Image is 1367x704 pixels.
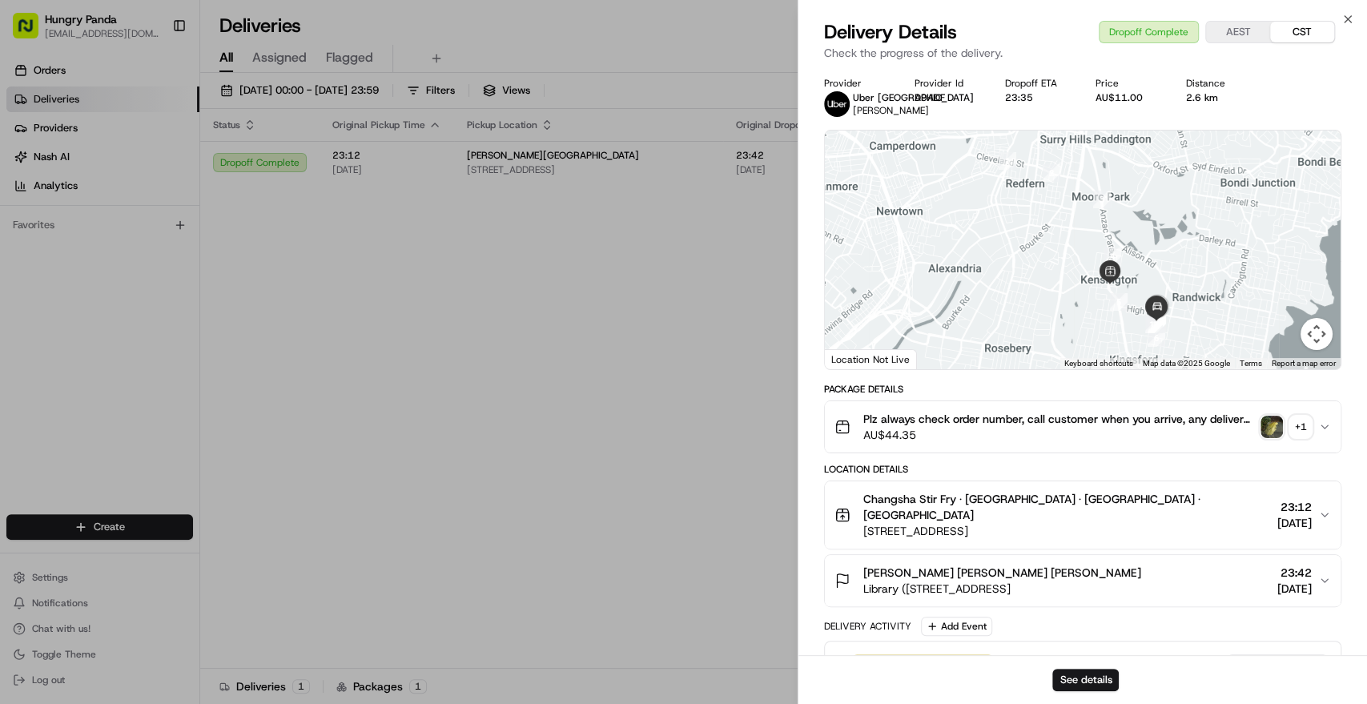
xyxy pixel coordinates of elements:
[1277,499,1312,515] span: 23:12
[1145,316,1163,333] div: 11
[1110,293,1128,311] div: 5
[863,427,1254,443] span: AU$44.35
[248,205,291,224] button: See all
[1096,91,1160,104] div: AU$11.00
[825,555,1341,606] button: [PERSON_NAME] [PERSON_NAME] [PERSON_NAME]Library ([STREET_ADDRESS]23:42[DATE]
[824,383,1341,396] div: Package Details
[72,169,220,182] div: We're available if you need us!
[915,91,945,104] button: D9ADF
[829,348,882,369] a: Open this area in Google Maps (opens a new window)
[272,158,291,177] button: Start new chat
[1148,316,1165,333] div: 10
[1240,359,1262,368] a: Terms (opens in new tab)
[16,153,45,182] img: 1736555255976-a54dd68f-1ca7-489b-9aae-adbdc363a1c4
[32,249,45,262] img: 1736555255976-a54dd68f-1ca7-489b-9aae-adbdc363a1c4
[1104,247,1121,265] div: 4
[1043,164,1060,182] div: 2
[1148,329,1165,347] div: 6
[1270,22,1334,42] button: CST
[1005,91,1070,104] div: 23:35
[142,248,179,261] span: 8月19日
[1206,22,1270,42] button: AEST
[1186,91,1251,104] div: 2.6 km
[863,565,1141,581] span: [PERSON_NAME] [PERSON_NAME] [PERSON_NAME]
[915,77,979,90] div: Provider Id
[1272,359,1336,368] a: Report a map error
[1301,318,1333,350] button: Map camera controls
[159,397,194,409] span: Pylon
[824,91,850,117] img: uber-new-logo.jpeg
[1005,77,1070,90] div: Dropoff ETA
[1289,416,1312,438] div: + 1
[113,396,194,409] a: Powered byPylon
[1064,358,1133,369] button: Keyboard shortcuts
[34,153,62,182] img: 1753817452368-0c19585d-7be3-40d9-9a41-2dc781b3d1eb
[1143,359,1230,368] span: Map data ©2025 Google
[16,233,42,259] img: Bea Lacdao
[16,360,29,372] div: 📗
[1186,77,1251,90] div: Distance
[824,19,957,45] span: Delivery Details
[825,401,1341,453] button: Plz always check order number, call customer when you arrive, any delivery issues, Contact WhatsA...
[16,16,48,48] img: Nash
[863,523,1271,539] span: [STREET_ADDRESS]
[16,64,291,90] p: Welcome 👋
[863,581,1141,597] span: Library ([STREET_ADDRESS]
[1277,515,1312,531] span: [DATE]
[135,360,148,372] div: 💻
[824,45,1341,61] p: Check the progress of the delivery.
[72,153,263,169] div: Start new chat
[10,352,129,380] a: 📗Knowledge Base
[1052,669,1119,691] button: See details
[999,152,1016,170] div: 1
[863,491,1271,523] span: Changsha Stir Fry · [GEOGRAPHIC_DATA] · [GEOGRAPHIC_DATA] · [GEOGRAPHIC_DATA]
[824,620,911,633] div: Delivery Activity
[853,104,929,117] span: [PERSON_NAME]
[151,358,257,374] span: API Documentation
[32,358,123,374] span: Knowledge Base
[62,292,99,304] span: 8月15日
[1260,416,1312,438] button: photo_proof_of_pickup image+1
[16,208,107,221] div: Past conversations
[829,348,882,369] img: Google
[1277,565,1312,581] span: 23:42
[129,352,263,380] a: 💻API Documentation
[824,77,889,90] div: Provider
[1260,416,1283,438] img: photo_proof_of_pickup image
[863,411,1254,427] span: Plz always check order number, call customer when you arrive, any delivery issues, Contact WhatsA...
[1277,581,1312,597] span: [DATE]
[1093,191,1111,208] div: 3
[853,91,974,104] span: Uber [GEOGRAPHIC_DATA]
[824,463,1341,476] div: Location Details
[133,248,139,261] span: •
[42,103,264,120] input: Clear
[825,349,917,369] div: Location Not Live
[921,617,992,636] button: Add Event
[53,292,58,304] span: •
[1148,315,1166,332] div: 9
[1096,77,1160,90] div: Price
[825,481,1341,549] button: Changsha Stir Fry · [GEOGRAPHIC_DATA] · [GEOGRAPHIC_DATA] · [GEOGRAPHIC_DATA][STREET_ADDRESS]23:1...
[50,248,130,261] span: [PERSON_NAME]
